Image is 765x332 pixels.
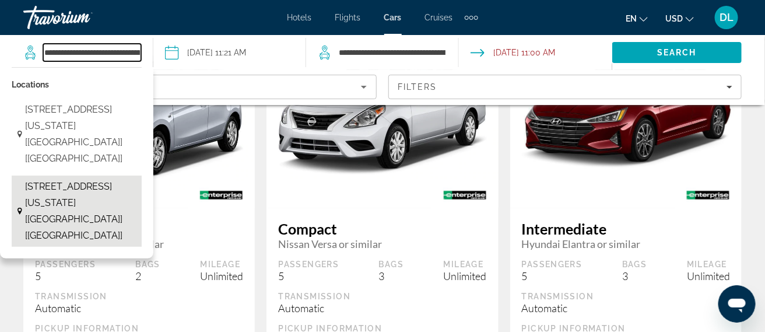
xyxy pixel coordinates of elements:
span: DL [720,12,734,23]
span: en [626,14,637,23]
div: Bags [379,259,404,270]
p: Location options [12,76,142,93]
div: Mileage [200,259,243,270]
span: [STREET_ADDRESS][US_STATE] [[GEOGRAPHIC_DATA]] [[GEOGRAPHIC_DATA]] [25,179,136,244]
mat-select: Sort by [33,80,367,94]
a: Travorium [23,2,140,33]
button: User Menu [711,5,742,30]
div: Passengers [35,259,96,270]
button: Extra navigation items [465,8,478,27]
span: Nissan Versa or similar [278,237,486,250]
button: Open drop-off date and time picker [471,35,555,70]
div: Unlimited [200,270,243,282]
iframe: Button to launch messaging window [718,285,756,323]
img: Nissan Versa or similar [266,48,498,181]
div: Mileage [687,259,730,270]
div: 5 [522,270,582,282]
div: 5 [35,270,96,282]
span: Filters [398,82,437,92]
div: Mileage [444,259,487,270]
div: Passengers [278,259,339,270]
button: Pickup date: Oct 08, 2025 11:21 AM [165,35,247,70]
span: USD [665,14,683,23]
button: Change currency [665,10,694,27]
div: Passengers [522,259,582,270]
div: 3 [622,270,647,282]
div: Automatic [522,302,730,314]
button: Search [612,42,742,63]
div: Bags [135,259,160,270]
span: Intermediate [522,220,730,237]
div: 2 [135,270,160,282]
div: Automatic [35,302,243,314]
input: Search dropoff location [338,44,447,61]
div: Automatic [278,302,486,314]
div: Transmission [35,291,243,302]
input: Search pickup location [43,44,141,61]
img: ENTERPRISE [188,182,255,208]
a: Cars [384,13,402,22]
div: Unlimited [687,270,730,282]
button: Filters [388,75,742,99]
div: Unlimited [444,270,487,282]
a: Flights [335,13,361,22]
img: ENTERPRISE [431,182,499,208]
a: Hotels [287,13,312,22]
span: [STREET_ADDRESS][US_STATE] [[GEOGRAPHIC_DATA]] [[GEOGRAPHIC_DATA]] [25,102,136,167]
button: Change language [626,10,648,27]
span: Hyundai Elantra or similar [522,237,730,250]
span: Compact [278,220,486,237]
div: 3 [379,270,404,282]
button: Select location: 12675 Westminster Ave, Garden Grove, 92706 2138, Ca, California [CA] [US] [12,99,142,170]
div: Transmission [278,291,486,302]
img: Hyundai Elantra or similar [510,55,742,176]
span: Search [657,48,697,57]
button: Select location: 13292 Brookhurst St., Garden Grove, 92843 2349, Ca, California [CA] [US] [12,176,142,247]
div: 5 [278,270,339,282]
div: Bags [622,259,647,270]
a: Cruises [425,13,453,22]
div: Transmission [522,291,730,302]
img: ENTERPRISE [675,182,742,208]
